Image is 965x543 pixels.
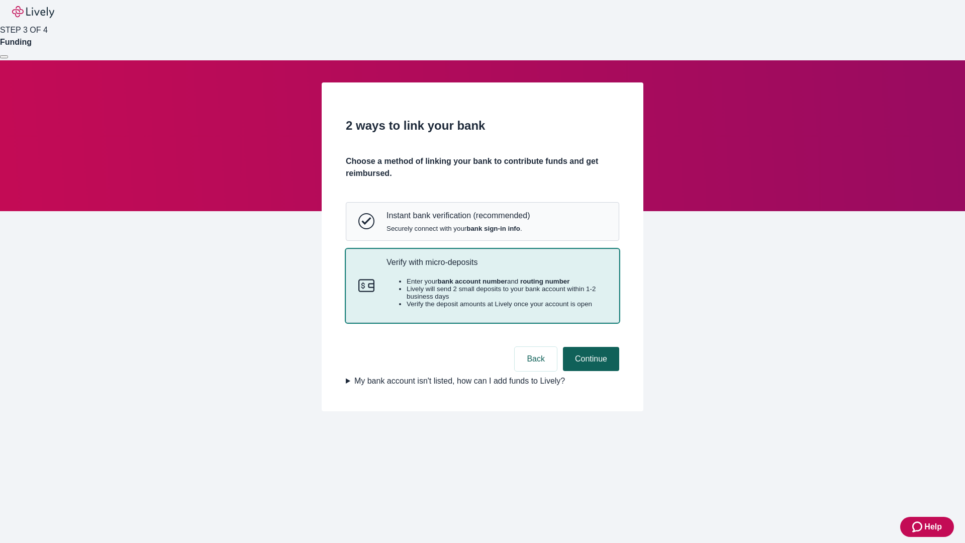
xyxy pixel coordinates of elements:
img: Lively [12,6,54,18]
button: Continue [563,347,619,371]
button: Zendesk support iconHelp [900,517,954,537]
strong: routing number [520,278,569,285]
button: Instant bank verificationInstant bank verification (recommended)Securely connect with yourbank si... [346,203,619,240]
svg: Zendesk support icon [912,521,924,533]
svg: Micro-deposits [358,278,374,294]
h4: Choose a method of linking your bank to contribute funds and get reimbursed. [346,155,619,179]
svg: Instant bank verification [358,213,374,229]
button: Micro-depositsVerify with micro-depositsEnter yourbank account numberand routing numberLively wil... [346,249,619,323]
li: Lively will send 2 small deposits to your bank account within 1-2 business days [407,285,607,300]
span: Securely connect with your . [387,225,530,232]
p: Instant bank verification (recommended) [387,211,530,220]
strong: bank sign-in info [466,225,520,232]
li: Verify the deposit amounts at Lively once your account is open [407,300,607,308]
span: Help [924,521,942,533]
strong: bank account number [438,278,508,285]
p: Verify with micro-deposits [387,257,607,267]
button: Back [515,347,557,371]
li: Enter your and [407,278,607,285]
summary: My bank account isn't listed, how can I add funds to Lively? [346,375,619,387]
h2: 2 ways to link your bank [346,117,619,135]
